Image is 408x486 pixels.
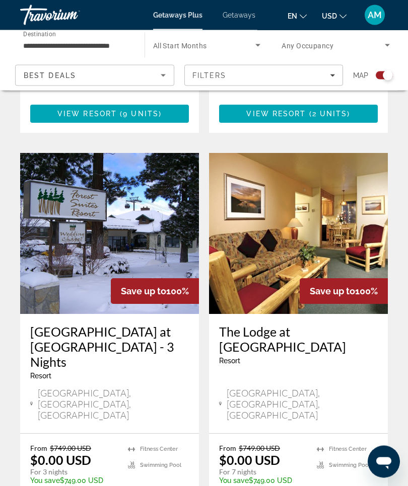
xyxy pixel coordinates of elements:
[329,446,367,453] span: Fitness Center
[30,453,91,468] p: $0.00 USD
[30,105,189,123] button: View Resort(9 units)
[30,372,51,380] span: Resort
[288,12,297,20] span: en
[184,65,344,86] button: Filters
[368,446,400,478] iframe: Button to launch messaging window
[227,388,378,421] span: [GEOGRAPHIC_DATA], [GEOGRAPHIC_DATA], [GEOGRAPHIC_DATA]
[219,468,307,477] p: For 7 nights
[219,477,249,485] span: You save
[121,286,166,297] span: Save up to
[57,110,117,118] span: View Resort
[282,42,333,50] span: Any Occupancy
[140,446,178,453] span: Fitness Center
[30,325,189,370] a: [GEOGRAPHIC_DATA] at [GEOGRAPHIC_DATA] - 3 Nights
[322,12,337,20] span: USD
[209,153,388,314] img: The Lodge at Lake Tahoe
[23,40,131,52] input: Select destination
[353,68,368,83] span: Map
[246,110,306,118] span: View Resort
[306,110,351,118] span: ( )
[362,5,388,26] button: User Menu
[368,10,382,20] span: AM
[20,153,199,314] img: Forest Suites Resort at Heavenly Village - 3 Nights
[219,453,280,468] p: $0.00 USD
[38,388,189,421] span: [GEOGRAPHIC_DATA], [GEOGRAPHIC_DATA], [GEOGRAPHIC_DATA]
[20,2,121,28] a: Travorium
[50,444,91,453] span: $749.00 USD
[123,110,159,118] span: 9 units
[219,105,378,123] button: View Resort(2 units)
[300,279,388,304] div: 100%
[219,325,378,355] a: The Lodge at [GEOGRAPHIC_DATA]
[219,477,307,485] p: $749.00 USD
[219,357,240,365] span: Resort
[24,69,166,82] mat-select: Sort by
[30,444,47,453] span: From
[223,11,255,19] a: Getaways
[329,462,370,469] span: Swimming Pool
[310,286,355,297] span: Save up to
[239,444,280,453] span: $749.00 USD
[153,42,207,50] span: All Start Months
[24,71,76,79] span: Best Deals
[30,477,60,485] span: You save
[322,9,347,23] button: Change currency
[288,9,307,23] button: Change language
[192,71,227,79] span: Filters
[312,110,348,118] span: 2 units
[140,462,181,469] span: Swimming Pool
[219,444,236,453] span: From
[23,31,56,38] span: Destination
[111,279,199,304] div: 100%
[30,468,118,477] p: For 3 nights
[117,110,162,118] span: ( )
[30,477,118,485] p: $749.00 USD
[153,11,202,19] a: Getaways Plus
